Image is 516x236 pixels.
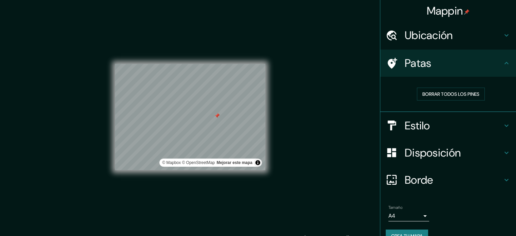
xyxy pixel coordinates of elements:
font: Mejorar este mapa [217,160,252,165]
font: Ubicación [405,28,453,42]
div: Ubicación [380,22,516,49]
a: Mapa de OpenStreet [182,160,215,165]
font: © Mapbox [162,160,181,165]
div: Disposición [380,139,516,166]
font: Borrar todos los pines [422,91,479,97]
div: Estilo [380,112,516,139]
div: A4 [388,211,429,221]
font: Tamaño [388,205,402,210]
button: Borrar todos los pines [417,88,485,101]
font: Disposición [405,146,461,160]
div: Borde [380,166,516,194]
button: Activar o desactivar atribución [254,159,262,167]
font: Mappin [427,4,463,18]
a: Mapbox [162,160,181,165]
font: Borde [405,173,433,187]
div: Patas [380,50,516,77]
a: Comentarios sobre el mapa [217,160,252,165]
font: © OpenStreetMap [182,160,215,165]
iframe: Lanzador de widgets de ayuda [456,210,509,229]
img: pin-icon.png [464,9,470,15]
font: Estilo [405,119,430,133]
font: A4 [388,212,395,219]
canvas: Mapa [115,64,265,170]
font: Patas [405,56,432,70]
